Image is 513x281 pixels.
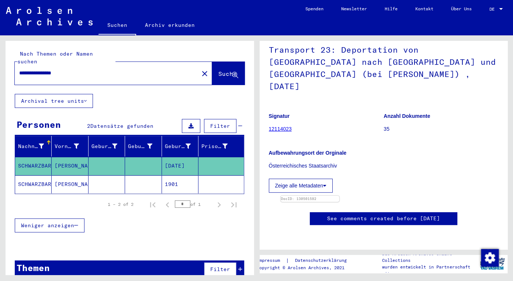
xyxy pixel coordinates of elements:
[382,264,476,277] p: wurden entwickelt in Partnerschaft mit
[210,123,230,129] span: Filter
[52,157,88,175] mat-cell: [PERSON_NAME]
[17,261,50,274] div: Themen
[489,7,498,12] span: DE
[18,143,44,150] div: Nachname
[256,257,285,264] a: Impressum
[87,123,90,129] span: 2
[256,257,355,264] div: |
[52,136,88,157] mat-header-cell: Vorname
[89,136,125,157] mat-header-cell: Geburtsname
[91,140,126,152] div: Geburtsname
[108,201,134,208] div: 1 – 2 of 2
[210,266,230,273] span: Filter
[15,175,52,193] mat-cell: SCHWARZBART
[162,157,198,175] mat-cell: [DATE]
[204,119,236,133] button: Filter
[165,143,191,150] div: Geburtsdatum
[90,123,153,129] span: Datensätze gefunden
[18,140,53,152] div: Nachname
[212,62,245,85] button: Suche
[175,201,212,208] div: of 1
[15,136,52,157] mat-header-cell: Nachname
[269,162,499,170] p: Österreichisches Staatsarchiv
[98,16,136,35] a: Suchen
[55,140,88,152] div: Vorname
[256,264,355,271] p: Copyright © Arolsen Archives, 2021
[15,157,52,175] mat-cell: SCHWARZBART
[289,257,355,264] a: Datenschutzerklärung
[269,179,333,193] button: Zeige alle Metadaten
[165,140,200,152] div: Geburtsdatum
[162,136,198,157] mat-header-cell: Geburtsdatum
[17,118,61,131] div: Personen
[17,50,93,65] mat-label: Nach Themen oder Namen suchen
[201,143,227,150] div: Prisoner #
[128,143,152,150] div: Geburt‏
[55,143,79,150] div: Vorname
[384,113,430,119] b: Anzahl Dokumente
[21,222,74,229] span: Weniger anzeigen
[6,7,93,25] img: Arolsen_neg.svg
[145,197,160,212] button: First page
[198,136,243,157] mat-header-cell: Prisoner #
[382,250,476,264] p: Die Arolsen Archives Online-Collections
[269,126,292,132] a: 12114023
[481,249,499,267] img: Zustimmung ändern
[269,33,499,102] h1: Transport 23: Deportation von [GEOGRAPHIC_DATA] nach [GEOGRAPHIC_DATA] und [GEOGRAPHIC_DATA] (bei...
[204,262,236,276] button: Filter
[201,140,236,152] div: Prisoner #
[160,197,175,212] button: Previous page
[269,113,290,119] b: Signatur
[91,143,117,150] div: Geburtsname
[218,70,237,77] span: Suche
[212,197,226,212] button: Next page
[327,215,440,222] a: See comments created before [DATE]
[125,136,162,157] mat-header-cell: Geburt‏
[162,175,198,193] mat-cell: 1901
[15,218,84,232] button: Weniger anzeigen
[197,66,212,81] button: Clear
[269,150,347,156] b: Aufbewahrungsort der Orginale
[136,16,204,34] a: Archiv erkunden
[15,94,93,108] button: Archival tree units
[281,197,316,201] a: DocID: 130501582
[478,254,506,273] img: yv_logo.png
[128,140,161,152] div: Geburt‏
[384,125,498,133] p: 35
[52,175,88,193] mat-cell: [PERSON_NAME]
[200,69,209,78] mat-icon: close
[226,197,241,212] button: Last page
